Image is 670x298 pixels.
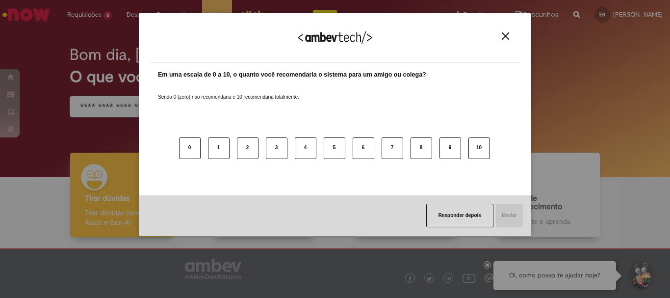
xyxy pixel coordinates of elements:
[237,137,258,159] button: 2
[439,137,461,159] button: 9
[295,137,316,159] button: 4
[426,204,493,227] button: Responder depois
[502,32,509,40] img: Close
[468,137,490,159] button: 10
[324,137,345,159] button: 5
[158,70,426,80] label: Em uma escala de 0 a 10, o quanto você recomendaria o sistema para um amigo ou colega?
[298,31,372,44] img: Logo Ambevtech
[411,137,432,159] button: 8
[179,137,201,159] button: 0
[382,137,403,159] button: 7
[499,32,512,40] button: Close
[266,137,287,159] button: 3
[158,82,299,101] label: Sendo 0 (zero) não recomendaria e 10 recomendaria totalmente.
[208,137,230,159] button: 1
[353,137,374,159] button: 6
